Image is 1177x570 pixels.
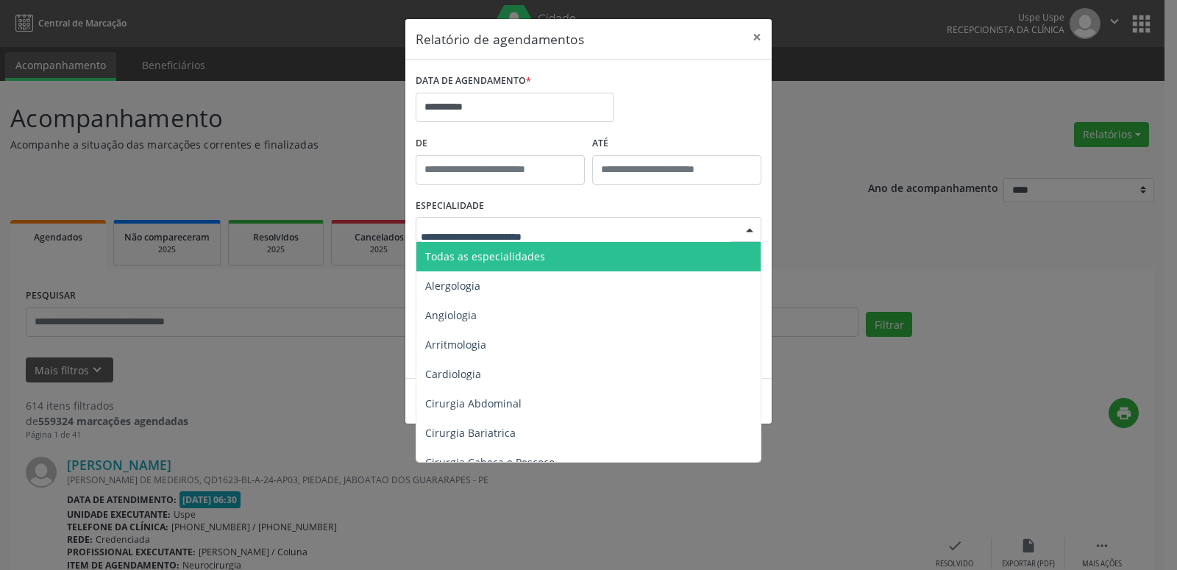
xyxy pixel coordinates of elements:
span: Cardiologia [425,367,481,381]
span: Cirurgia Abdominal [425,396,522,410]
h5: Relatório de agendamentos [416,29,584,49]
label: De [416,132,585,155]
span: Todas as especialidades [425,249,545,263]
label: ESPECIALIDADE [416,195,484,218]
span: Alergologia [425,279,480,293]
label: ATÉ [592,132,761,155]
span: Cirurgia Cabeça e Pescoço [425,455,555,469]
span: Angiologia [425,308,477,322]
span: Arritmologia [425,338,486,352]
button: Close [742,19,772,55]
label: DATA DE AGENDAMENTO [416,70,531,93]
span: Cirurgia Bariatrica [425,426,516,440]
